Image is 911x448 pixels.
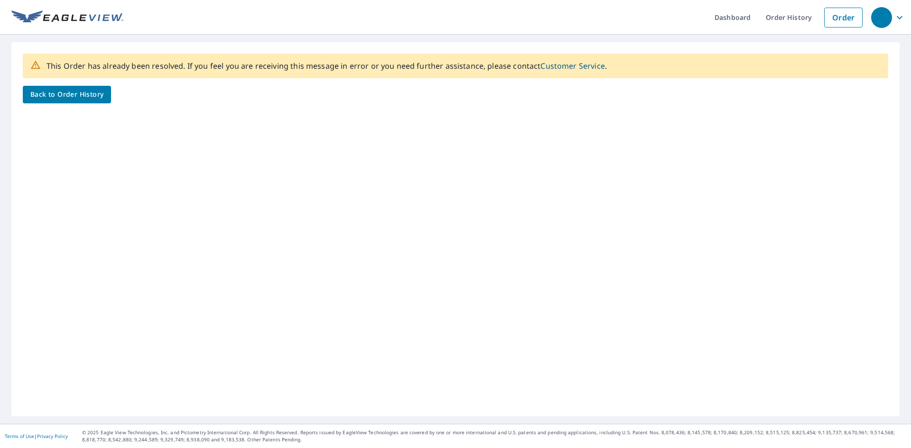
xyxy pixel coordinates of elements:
a: Customer Service [540,61,604,71]
a: Order [824,8,863,27]
a: Terms of Use [5,433,34,439]
span: Back to Order History [30,89,103,101]
img: EV Logo [11,10,123,25]
p: This Order has already been resolved. If you feel you are receiving this message in error or you ... [46,60,607,72]
p: | [5,433,68,439]
a: Back to Order History [23,86,111,103]
a: Privacy Policy [37,433,68,439]
p: © 2025 Eagle View Technologies, Inc. and Pictometry International Corp. All Rights Reserved. Repo... [82,429,906,443]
